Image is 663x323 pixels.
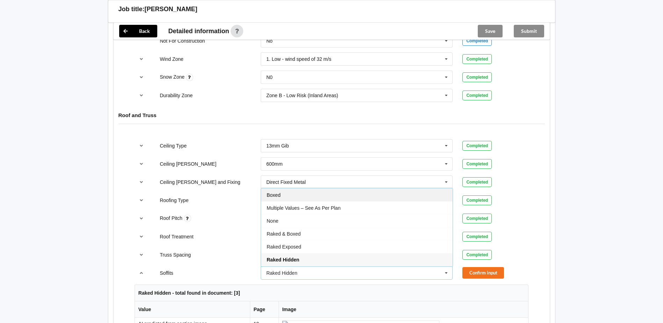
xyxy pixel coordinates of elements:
[462,250,492,260] div: Completed
[160,179,240,185] label: Ceiling [PERSON_NAME] and Fixing
[145,5,197,13] h3: [PERSON_NAME]
[160,234,194,239] label: Roof Treatment
[135,267,148,279] button: reference-toggle
[266,180,306,185] div: Direct Fixed Metal
[168,28,229,34] span: Detailed information
[119,25,157,37] button: Back
[160,215,183,221] label: Roof Pitch
[279,301,528,318] th: Image
[267,192,281,198] span: Boxed
[135,89,148,102] button: reference-toggle
[160,161,216,167] label: Ceiling [PERSON_NAME]
[135,71,148,84] button: reference-toggle
[267,231,301,237] span: Raked & Boxed
[267,244,301,250] span: Raked Exposed
[160,38,205,44] label: Not For Construction
[160,56,183,62] label: Wind Zone
[135,139,148,152] button: reference-toggle
[135,230,148,243] button: reference-toggle
[160,74,186,80] label: Snow Zone
[135,53,148,65] button: reference-toggle
[462,177,492,187] div: Completed
[135,212,148,225] button: reference-toggle
[135,158,148,170] button: reference-toggle
[267,257,299,263] span: Raked Hidden
[462,91,492,100] div: Completed
[267,218,278,224] span: None
[160,252,191,258] label: Truss Spacing
[266,75,273,80] div: N0
[266,38,273,43] div: No
[266,143,289,148] div: 13mm Gib
[135,301,250,318] th: Value
[135,285,528,301] th: Raked Hidden - total found in document: [3]
[462,72,492,82] div: Completed
[462,267,504,279] button: Confirm input
[160,143,187,149] label: Ceiling Type
[118,5,145,13] h3: Job title:
[250,301,279,318] th: Page
[462,159,492,169] div: Completed
[160,93,193,98] label: Durability Zone
[118,112,545,119] h4: Roof and Truss
[462,232,492,242] div: Completed
[135,249,148,261] button: reference-toggle
[135,194,148,207] button: reference-toggle
[266,161,283,166] div: 600mm
[462,54,492,64] div: Completed
[266,57,331,62] div: 1. Low - wind speed of 32 m/s
[267,205,340,211] span: Multiple Values – See As Per Plan
[266,93,338,98] div: Zone B - Low Risk (Inland Areas)
[462,141,492,151] div: Completed
[462,36,492,46] div: Completed
[160,198,188,203] label: Roofing Type
[462,195,492,205] div: Completed
[462,214,492,223] div: Completed
[135,176,148,188] button: reference-toggle
[160,270,173,276] label: Soffits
